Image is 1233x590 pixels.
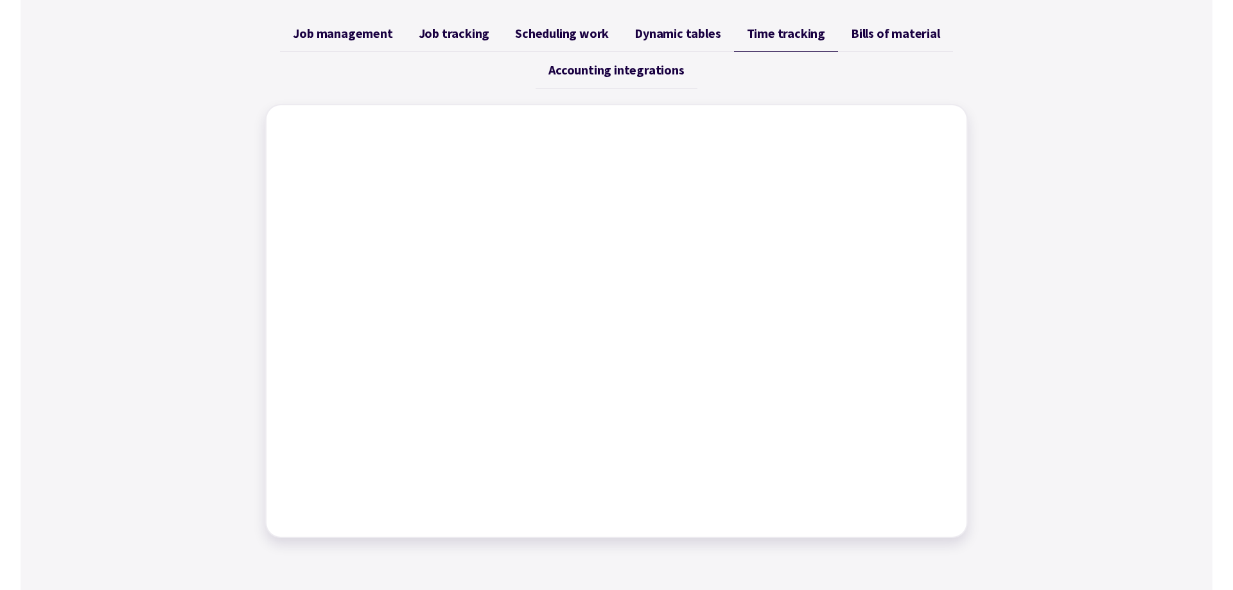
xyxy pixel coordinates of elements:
[419,26,490,41] span: Job tracking
[279,118,954,524] iframe: Factory - Tracking time worked and creating timesheets
[1169,528,1233,590] iframe: Chat Widget
[293,26,392,41] span: Job management
[747,26,825,41] span: Time tracking
[515,26,609,41] span: Scheduling work
[634,26,721,41] span: Dynamic tables
[548,62,684,78] span: Accounting integrations
[851,26,940,41] span: Bills of material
